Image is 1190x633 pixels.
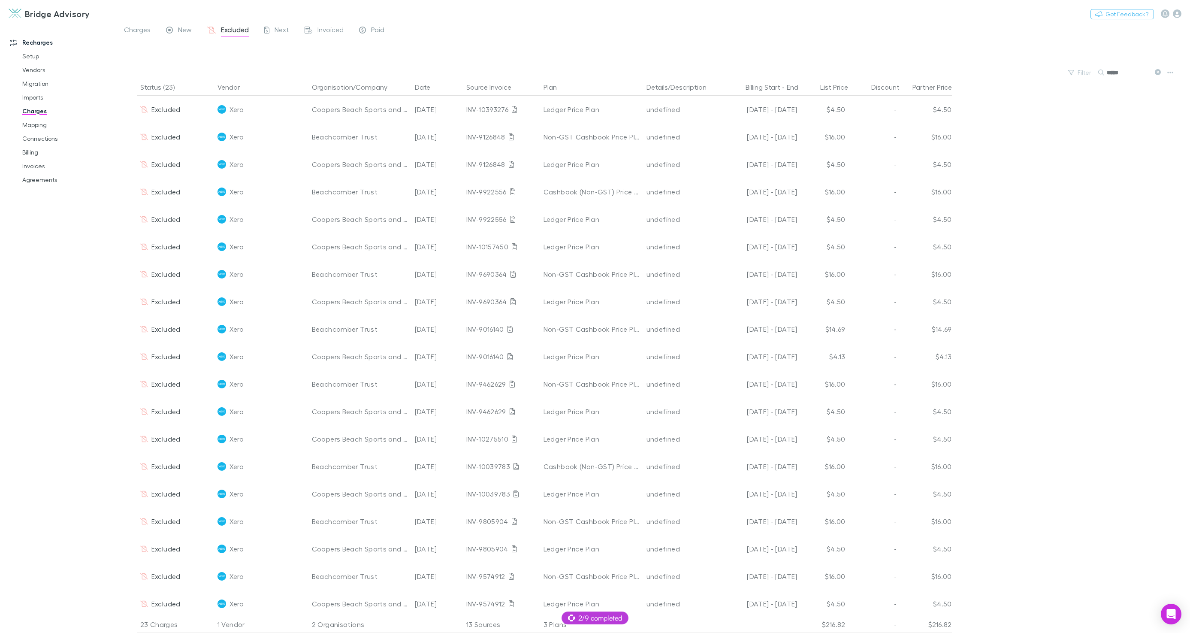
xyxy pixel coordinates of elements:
div: undefined [646,590,717,618]
div: Ledger Price Plan [544,343,640,370]
div: Beachcomber Trust [312,370,408,398]
div: - [724,79,807,96]
button: Details/Description [646,79,717,96]
div: INV-9690364 [466,288,537,315]
div: $16.00 [797,453,849,480]
div: INV-9016140 [466,315,537,343]
div: Coopers Beach Sports and Tackle Limited [312,233,408,260]
div: - [849,535,900,563]
div: $4.50 [900,398,952,425]
div: INV-9462629 [466,398,537,425]
div: [DATE] [411,370,463,398]
div: $16.00 [900,563,952,590]
span: Xero [230,260,244,288]
a: Bridge Advisory [3,3,95,24]
div: - [849,260,900,288]
div: 1 Vendor [214,616,291,633]
div: $4.13 [900,343,952,370]
div: Coopers Beach Sports and Tackle Limited [312,206,408,233]
h3: Bridge Advisory [25,9,90,19]
div: [DATE] [411,206,463,233]
span: Xero [230,535,244,563]
div: [DATE] [411,288,463,315]
img: Xero's Logo [217,490,226,498]
div: [DATE] - [DATE] [724,480,797,508]
div: INV-9690364 [466,260,537,288]
img: Xero's Logo [217,325,226,333]
img: Xero's Logo [217,242,226,251]
div: Cashbook (Non-GST) Price Plan [544,453,640,480]
div: undefined [646,315,717,343]
div: undefined [646,425,717,453]
div: - [849,616,900,633]
div: [DATE] [411,563,463,590]
span: Invoiced [317,25,344,36]
div: Non-GST Cashbook Price Plan [544,260,640,288]
div: $16.00 [797,370,849,398]
img: Xero's Logo [217,270,226,279]
div: Beachcomber Trust [312,508,408,535]
div: INV-10393276 [466,96,537,123]
div: - [849,453,900,480]
span: Xero [230,123,244,151]
div: [DATE] [411,260,463,288]
div: $4.50 [797,480,849,508]
div: $4.50 [900,96,952,123]
div: $4.50 [900,590,952,618]
img: Xero's Logo [217,297,226,306]
div: $4.50 [900,535,952,563]
div: - [849,96,900,123]
div: Coopers Beach Sports and Tackle Limited [312,398,408,425]
span: Excluded [151,215,181,223]
button: Source Invoice [466,79,522,96]
div: [DATE] - [DATE] [724,123,797,151]
div: undefined [646,453,717,480]
div: Non-GST Cashbook Price Plan [544,563,640,590]
div: undefined [646,343,717,370]
span: Excluded [151,270,181,278]
div: undefined [646,370,717,398]
div: [DATE] [411,508,463,535]
div: $16.00 [900,260,952,288]
a: Vendors [14,63,115,77]
div: Ledger Price Plan [544,206,640,233]
div: $16.00 [797,260,849,288]
div: - [849,315,900,343]
div: undefined [646,288,717,315]
div: undefined [646,96,717,123]
span: Xero [230,315,244,343]
div: - [849,288,900,315]
div: - [849,206,900,233]
div: undefined [646,123,717,151]
span: Excluded [151,490,181,498]
span: Excluded [151,297,181,306]
div: - [849,480,900,508]
span: Xero [230,151,244,178]
span: Excluded [151,572,181,580]
button: Partner Price [912,79,962,96]
img: Bridge Advisory's Logo [9,9,21,19]
span: Excluded [151,242,181,251]
div: Coopers Beach Sports and Tackle Limited [312,425,408,453]
a: Billing [14,145,115,159]
div: INV-9922556 [466,178,537,206]
div: $16.00 [797,508,849,535]
div: $16.00 [900,508,952,535]
img: Xero's Logo [217,600,226,608]
div: [DATE] [411,343,463,370]
span: Xero [230,398,244,425]
div: [DATE] - [DATE] [724,288,797,315]
div: undefined [646,260,717,288]
img: Xero's Logo [217,160,226,169]
div: $14.69 [900,315,952,343]
button: Status (23) [140,79,185,96]
div: [DATE] [411,96,463,123]
button: Plan [544,79,567,96]
button: Discount [871,79,910,96]
span: Xero [230,206,244,233]
span: Xero [230,370,244,398]
div: Beachcomber Trust [312,453,408,480]
div: Ledger Price Plan [544,96,640,123]
button: Billing Start [746,79,780,96]
div: $4.50 [797,590,849,618]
